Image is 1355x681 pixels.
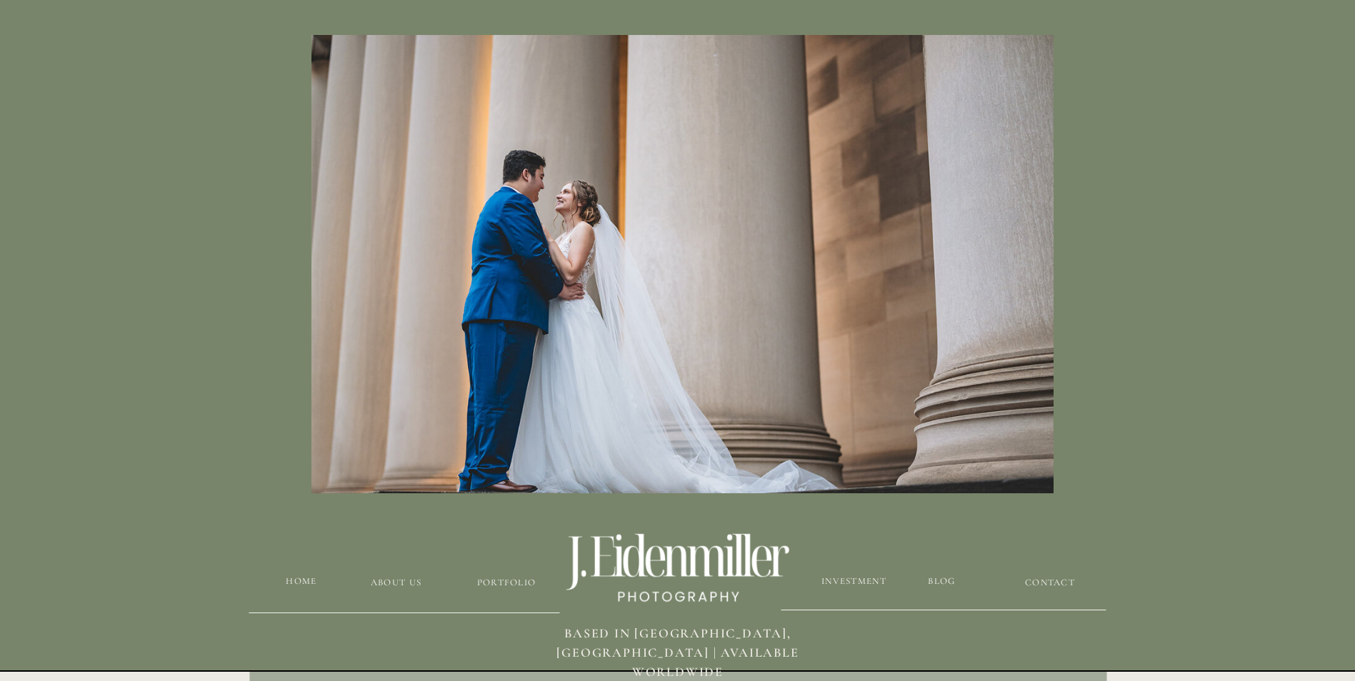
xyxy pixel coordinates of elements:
[1016,576,1084,590] a: CONTACT
[464,576,549,590] a: Portfolio
[556,625,799,680] span: BASED in [GEOGRAPHIC_DATA], [GEOGRAPHIC_DATA] | available worldwide
[279,575,324,588] a: HOME
[342,576,451,590] a: about us
[884,575,1001,588] a: blog
[821,575,888,588] a: Investment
